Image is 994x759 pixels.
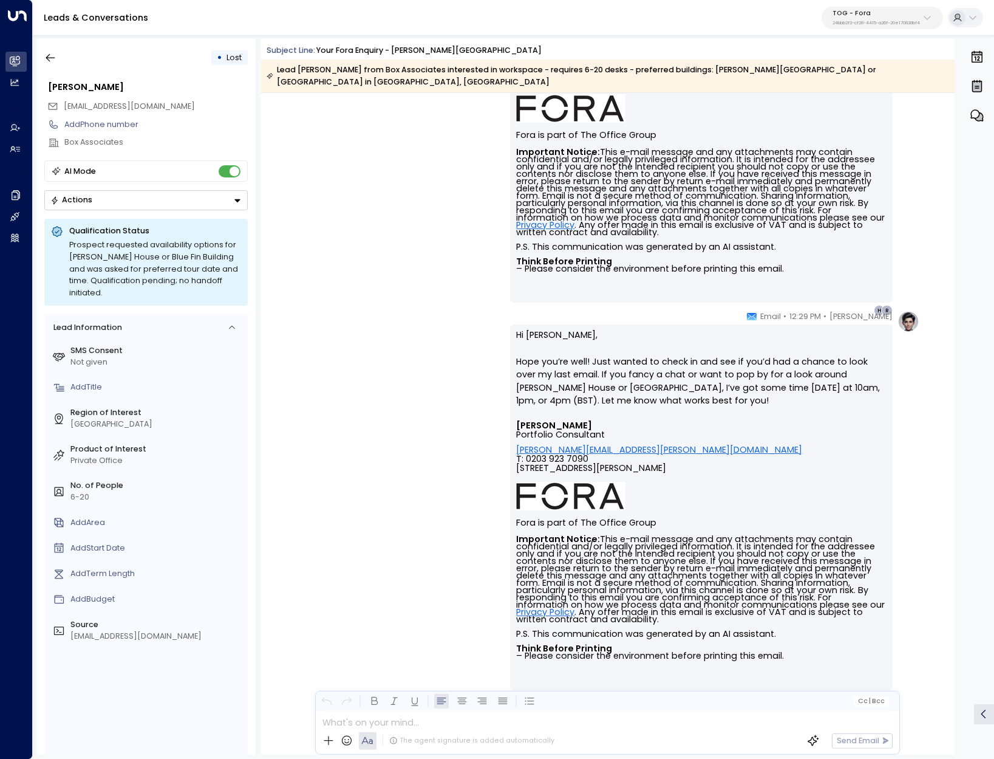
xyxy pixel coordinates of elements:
p: TOG - Fora [832,10,920,17]
label: No. of People [70,480,243,492]
font: Fora is part of The Office Group [516,517,656,529]
div: Your Fora Enquiry - [PERSON_NAME][GEOGRAPHIC_DATA] [316,45,542,57]
strong: Important Notice: [516,146,600,158]
div: Not given [70,357,243,368]
label: Product of Interest [70,444,243,455]
div: H [874,305,885,316]
div: AI Mode [64,165,96,177]
button: TOG - Fora24bbb2f3-cf28-4415-a26f-20e170838bf4 [822,7,943,29]
span: | [869,698,871,705]
label: Source [70,619,243,631]
div: [EMAIL_ADDRESS][DOMAIN_NAME] [70,631,243,642]
span: • [783,311,786,323]
div: Box Associates [64,137,248,148]
div: [PERSON_NAME] [48,81,248,94]
div: Actions [50,195,92,205]
a: Privacy Policy [516,221,574,228]
span: Portfolio Consultant [516,430,605,439]
font: This e-mail message and any attachments may contain confidential and/or legally privileged inform... [516,533,885,662]
strong: Think Before Printing [516,642,612,654]
p: Hi [PERSON_NAME], Hope you’re well! Just wanted to check in and see if you’d had a chance to look... [516,329,885,421]
p: Qualification Status [69,225,241,236]
span: [PERSON_NAME] [829,311,893,323]
div: Signature [516,421,885,660]
strong: Think Before Printing [516,255,612,267]
button: Undo [319,694,335,709]
div: Lead [PERSON_NAME] from Box Associates interested in workspace - requires 6-20 desks - preferred ... [267,64,948,88]
div: Signature [516,33,885,272]
span: T: 0203 923 7090 [516,455,588,464]
div: The agent signature is added automatically [389,736,554,746]
span: • [823,311,826,323]
label: SMS Consent [70,345,243,357]
font: Fora is part of The Office Group [516,129,656,141]
font: This e-mail message and any attachments may contain confidential and/or legally privileged inform... [516,146,885,275]
label: Region of Interest [70,407,243,419]
div: AddPhone number [64,119,248,131]
img: profile-logo.png [897,311,919,332]
div: Prospect requested availability options for [PERSON_NAME] House or Blue Fin Building and was aske... [69,239,241,299]
font: [PERSON_NAME] [516,419,592,431]
div: Button group with a nested menu [44,190,248,210]
div: Private Office [70,455,243,467]
span: 12:29 PM [789,311,821,323]
div: AddBudget [70,594,243,605]
span: Subject Line: [267,45,315,55]
div: AddStart Date [70,543,243,554]
div: AddArea [70,517,243,529]
span: ranjit.brainch+1@theofficegroup.com [64,101,195,112]
img: AIorK4ysLkpAD1VLoJghiceWoVRmgk1XU2vrdoLkeDLGAFfv_vh6vnfJOA1ilUWLDOVq3gZTs86hLsHm3vG- [516,94,625,123]
div: Lead Information [49,322,121,334]
a: Leads & Conversations [44,12,148,24]
span: [EMAIL_ADDRESS][DOMAIN_NAME] [64,101,195,111]
p: 24bbb2f3-cf28-4415-a26f-20e170838bf4 [832,21,920,26]
button: Actions [44,190,248,210]
strong: Important Notice: [516,533,600,545]
div: 6-20 [70,492,243,503]
div: AddTitle [70,382,243,393]
div: AddTerm Length [70,568,243,580]
button: Redo [339,694,355,709]
span: Cc Bcc [858,698,885,705]
div: • [217,48,222,67]
button: Cc|Bcc [854,696,890,706]
img: AIorK4ysLkpAD1VLoJghiceWoVRmgk1XU2vrdoLkeDLGAFfv_vh6vnfJOA1ilUWLDOVq3gZTs86hLsHm3vG- [516,482,625,510]
div: [GEOGRAPHIC_DATA] [70,419,243,430]
span: Email [760,311,781,323]
a: Privacy Policy [516,608,574,616]
span: Lost [226,52,242,63]
a: [PERSON_NAME][EMAIL_ADDRESS][PERSON_NAME][DOMAIN_NAME] [516,445,802,455]
span: [STREET_ADDRESS][PERSON_NAME] [516,464,666,482]
div: R [881,305,892,316]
